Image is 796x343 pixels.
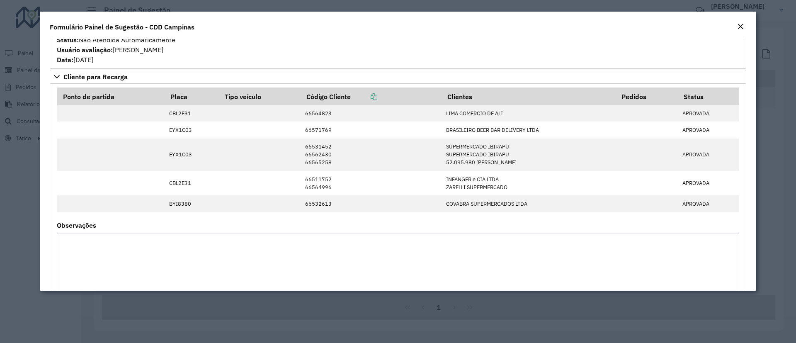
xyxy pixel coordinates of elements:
td: 66571769 [301,122,442,138]
td: 66511752 66564996 [301,171,442,195]
td: EYX1C03 [165,139,219,171]
th: Código Cliente [301,88,442,105]
th: Ponto de partida [57,88,165,105]
td: BRASILEIRO BEER BAR DELIVERY LTDA [442,122,616,138]
td: CBL2E31 [165,171,219,195]
td: 66531452 66562430 66565258 [301,139,442,171]
span: Cliente para Recarga [63,73,128,80]
td: BYI8380 [165,195,219,212]
strong: Data: [57,56,73,64]
td: SUPERMERCADO IBIRAPU SUPERMERCADO IBIRAPU 52.095.980 [PERSON_NAME] [442,139,616,171]
strong: Usuário avaliação: [57,46,113,54]
em: Fechar [737,23,744,30]
td: COVABRA SUPERMERCADOS LTDA [442,195,616,212]
button: Close [735,22,746,32]
td: CBL2E31 [165,105,219,122]
th: Clientes [442,88,616,105]
td: APROVADA [678,139,739,171]
td: APROVADA [678,171,739,195]
strong: Status: [57,36,79,44]
th: Tipo veículo [219,88,301,105]
td: 66532613 [301,195,442,212]
td: INFANGER e CIA LTDA ZARELLI SUPERMERCADO [442,171,616,195]
td: 66564823 [301,105,442,122]
label: Observações [57,220,96,230]
td: EYX1C03 [165,122,219,138]
td: LIMA COMERCIO DE ALI [442,105,616,122]
td: APROVADA [678,105,739,122]
a: Cliente para Recarga [50,70,746,84]
td: APROVADA [678,195,739,212]
span: Não Atendida Automaticamente [PERSON_NAME] [DATE] [57,36,175,64]
th: Status [678,88,739,105]
th: Pedidos [616,88,678,105]
td: APROVADA [678,122,739,138]
h4: Formulário Painel de Sugestão - CDD Campinas [50,22,194,32]
th: Placa [165,88,219,105]
a: Copiar [351,92,377,101]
